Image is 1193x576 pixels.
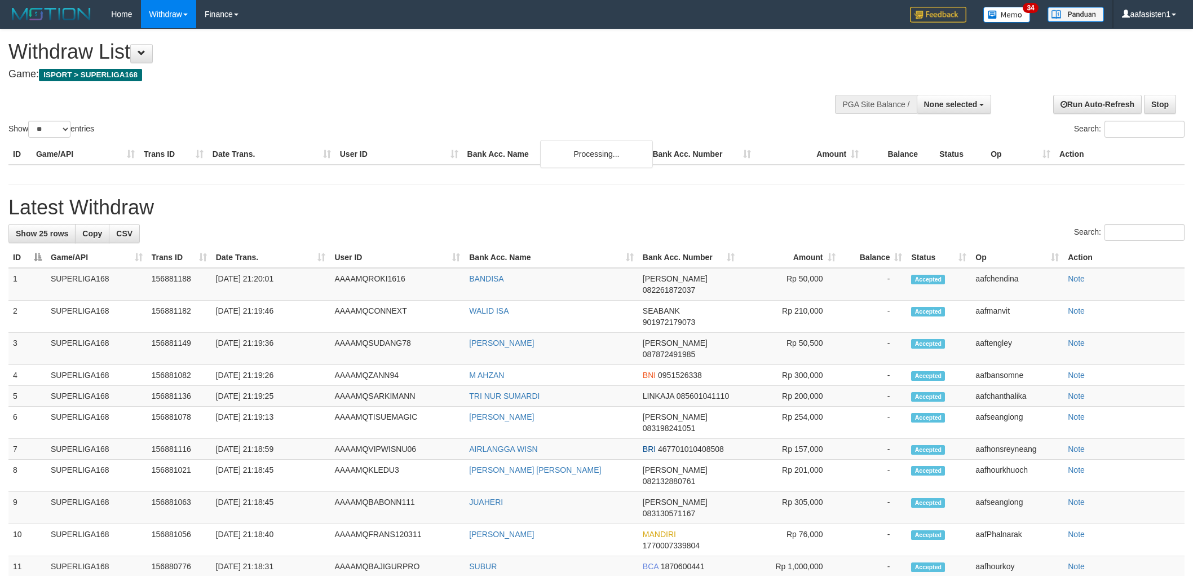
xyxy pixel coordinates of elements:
label: Search: [1074,121,1185,138]
span: Copy 083130571167 to clipboard [643,509,695,518]
div: PGA Site Balance / [835,95,916,114]
a: SUBUR [469,562,497,571]
a: Note [1068,392,1085,401]
td: AAAAMQFRANS120311 [330,524,465,556]
td: - [840,460,907,492]
span: [PERSON_NAME] [643,498,708,507]
td: 156881056 [147,524,211,556]
h1: Latest Withdraw [8,196,1185,219]
td: SUPERLIGA168 [46,439,147,460]
span: Copy 082132880761 to clipboard [643,477,695,486]
td: 7 [8,439,46,460]
a: Stop [1144,95,1176,114]
th: Amount [755,144,863,165]
span: Accepted [911,413,945,423]
span: Copy 082261872037 to clipboard [643,285,695,294]
span: BCA [643,562,659,571]
td: - [840,333,907,365]
td: [DATE] 21:18:45 [211,492,330,524]
label: Show entries [8,121,94,138]
th: Bank Acc. Name: activate to sort column ascending [465,247,638,268]
td: SUPERLIGA168 [46,492,147,524]
td: aafbansomne [971,365,1063,386]
td: 2 [8,301,46,333]
th: ID [8,144,32,165]
td: AAAAMQROKI1616 [330,268,465,301]
th: Status [935,144,986,165]
td: Rp 50,000 [739,268,840,301]
a: Show 25 rows [8,224,76,243]
td: Rp 305,000 [739,492,840,524]
td: Rp 50,500 [739,333,840,365]
td: - [840,492,907,524]
a: Note [1068,465,1085,474]
span: MANDIRI [643,530,676,539]
span: [PERSON_NAME] [643,412,708,421]
a: Run Auto-Refresh [1053,95,1142,114]
th: Action [1063,247,1185,268]
td: AAAAMQKLEDU3 [330,460,465,492]
span: [PERSON_NAME] [643,274,708,283]
td: [DATE] 21:19:26 [211,365,330,386]
span: Copy [82,229,102,238]
td: 5 [8,386,46,407]
td: 156881182 [147,301,211,333]
img: Feedback.jpg [910,7,966,23]
a: AIRLANGGA WISN [469,445,537,454]
th: Balance: activate to sort column ascending [840,247,907,268]
td: AAAAMQVIPWISNU06 [330,439,465,460]
a: Note [1068,371,1085,380]
span: Accepted [911,392,945,402]
td: 156881082 [147,365,211,386]
th: Action [1055,144,1185,165]
span: Accepted [911,445,945,455]
span: Accepted [911,275,945,284]
select: Showentries [28,121,70,138]
a: Note [1068,274,1085,283]
a: Note [1068,562,1085,571]
td: - [840,524,907,556]
a: CSV [109,224,140,243]
td: AAAAMQCONNEXT [330,301,465,333]
span: Accepted [911,307,945,316]
td: 156881149 [147,333,211,365]
span: SEABANK [643,306,680,315]
td: SUPERLIGA168 [46,301,147,333]
td: SUPERLIGA168 [46,460,147,492]
a: Note [1068,338,1085,348]
span: Copy 085601041110 to clipboard [677,392,729,401]
td: Rp 76,000 [739,524,840,556]
td: 156881078 [147,407,211,439]
span: [PERSON_NAME] [643,465,708,474]
input: Search: [1104,121,1185,138]
span: BRI [643,445,656,454]
a: Note [1068,498,1085,507]
th: Date Trans.: activate to sort column ascending [211,247,330,268]
a: WALID ISA [469,306,509,315]
td: SUPERLIGA168 [46,524,147,556]
td: AAAAMQBABONN111 [330,492,465,524]
td: SUPERLIGA168 [46,268,147,301]
td: AAAAMQTISUEMAGIC [330,407,465,439]
label: Search: [1074,224,1185,241]
td: 156881116 [147,439,211,460]
th: Amount: activate to sort column ascending [739,247,840,268]
th: User ID: activate to sort column ascending [330,247,465,268]
td: 3 [8,333,46,365]
td: Rp 300,000 [739,365,840,386]
td: aaftengley [971,333,1063,365]
th: Bank Acc. Name [463,144,648,165]
a: BANDISA [469,274,503,283]
span: Accepted [911,562,945,572]
td: Rp 254,000 [739,407,840,439]
td: aafseanglong [971,407,1063,439]
td: - [840,386,907,407]
th: User ID [335,144,463,165]
td: SUPERLIGA168 [46,333,147,365]
td: [DATE] 21:18:40 [211,524,330,556]
th: Game/API [32,144,139,165]
span: Accepted [911,498,945,508]
td: AAAAMQSUDANG78 [330,333,465,365]
td: aafPhalnarak [971,524,1063,556]
th: ID: activate to sort column descending [8,247,46,268]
